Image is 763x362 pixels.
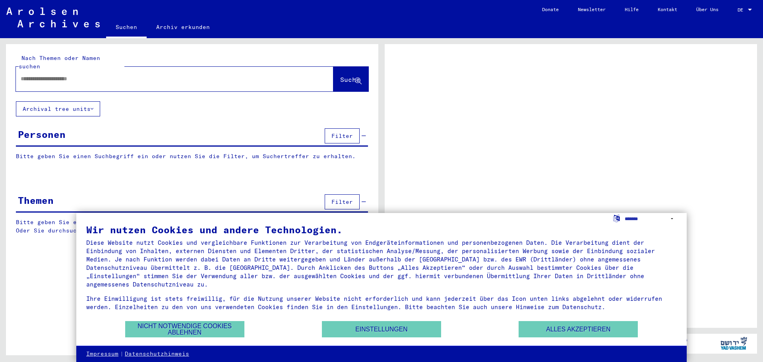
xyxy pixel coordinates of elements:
p: Bitte geben Sie einen Suchbegriff ein oder nutzen Sie die Filter, um Suchertreffer zu erhalten. O... [16,218,368,235]
a: Datenschutzhinweis [125,350,189,358]
button: Filter [325,194,360,209]
span: Filter [331,132,353,139]
select: Sprache auswählen [625,213,677,225]
span: Filter [331,198,353,205]
img: Arolsen_neg.svg [6,8,100,27]
a: Archiv erkunden [147,17,219,37]
div: Themen [18,193,54,207]
button: Alles akzeptieren [519,321,638,337]
button: Nicht notwendige Cookies ablehnen [125,321,244,337]
button: Filter [325,128,360,143]
a: Impressum [86,350,118,358]
mat-label: Nach Themen oder Namen suchen [19,54,100,70]
button: Suche [333,67,368,91]
span: Suche [340,75,360,83]
img: yv_logo.png [719,333,749,353]
div: Ihre Einwilligung ist stets freiwillig, für die Nutzung unserer Website nicht erforderlich und ka... [86,294,677,311]
button: Einstellungen [322,321,441,337]
div: Diese Website nutzt Cookies und vergleichbare Funktionen zur Verarbeitung von Endgeräteinformatio... [86,238,677,288]
a: Suchen [106,17,147,38]
span: DE [738,7,746,13]
button: Archival tree units [16,101,100,116]
label: Sprache auswählen [612,214,621,222]
div: Wir nutzen Cookies und andere Technologien. [86,225,677,234]
p: Bitte geben Sie einen Suchbegriff ein oder nutzen Sie die Filter, um Suchertreffer zu erhalten. [16,152,368,161]
div: Personen [18,127,66,141]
